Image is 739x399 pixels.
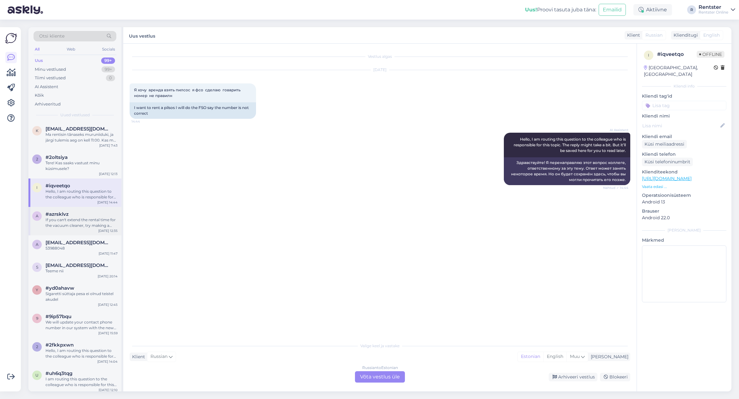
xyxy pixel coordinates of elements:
[34,45,41,53] div: All
[642,113,726,119] p: Kliendi nimi
[36,214,39,218] span: a
[504,157,630,185] div: Здравствуйте! Я перенаправляю этот вопрос коллеге, ответственному за эту тему. Ответ может занять...
[131,119,155,124] span: 14:44
[46,154,68,160] span: #2oltsiya
[5,32,17,44] img: Askly Logo
[39,33,64,39] span: Otsi kliente
[355,371,405,383] div: Võta vestlus üle
[98,228,118,233] div: [DATE] 12:35
[106,75,115,81] div: 0
[129,31,155,39] label: Uus vestlus
[644,64,714,78] div: [GEOGRAPHIC_DATA], [GEOGRAPHIC_DATA]
[642,227,726,233] div: [PERSON_NAME]
[642,158,693,166] div: Küsi telefoninumbrit
[642,192,726,199] p: Operatsioonisüsteem
[99,251,118,256] div: [DATE] 11:47
[101,57,115,64] div: 99+
[46,183,70,189] span: #iqveetqo
[134,88,242,98] span: Я хочу аренда взять пилсос я фсо сделаю говарить номер не правилн
[699,10,728,15] div: Rentster Online
[36,265,38,269] span: s
[46,189,118,200] div: Hello, I am routing this question to the colleague who is responsible for this topic. The reply m...
[98,274,118,279] div: [DATE] 20:14
[642,101,726,110] input: Lisa tag
[642,133,726,140] p: Kliendi email
[130,54,630,59] div: Vestlus algas
[525,7,537,13] b: Uus!
[46,217,118,228] div: If you can't extend the rental time for the vacuum cleaner, try making a new rental order. Use th...
[687,5,696,14] div: R
[46,291,118,302] div: Sigaretti süttaja pesa ei olnud teistel akudel
[570,354,580,359] span: Muu
[605,128,628,132] span: AI Assistent
[46,285,74,291] span: #yd0ahavw
[642,176,692,181] a: [URL][DOMAIN_NAME]
[648,53,649,57] span: i
[130,102,256,119] div: I want to rent a pilsos I will do the FSO say the number is not correct
[36,316,38,321] span: 9
[35,92,44,99] div: Kõik
[642,215,726,221] p: Android 22.0
[549,373,597,381] div: Arhiveeri vestlus
[46,160,118,172] div: Tere! Kas saaks vastust minu küsimusele?
[642,93,726,100] p: Kliendi tag'id
[518,352,543,361] div: Estonian
[642,169,726,175] p: Klienditeekond
[642,199,726,205] p: Android 13
[46,319,118,331] div: We will update your contact phone number in our system with the new one you provided. If you have...
[46,376,118,388] div: I am routing this question to the colleague who is responsible for this topic. The reply might ta...
[46,240,111,245] span: argo.murk@gmail.com
[35,75,66,81] div: Tiimi vestlused
[46,348,118,359] div: Hello, I am routing this question to the colleague who is responsible for this topic. The reply m...
[46,211,69,217] span: #azrsklvz
[46,371,72,376] span: #uh6q3tqg
[514,137,627,153] span: Hello, I am routing this question to the colleague who is responsible for this topic. The reply m...
[101,66,115,73] div: 99+
[699,5,735,15] a: RentsterRentster Online
[46,314,71,319] span: #9ip57bqu
[98,331,118,336] div: [DATE] 15:59
[46,268,118,274] div: Teeme nii
[603,185,628,190] span: Nähtud ✓ 14:44
[60,112,90,118] span: Uued vestlused
[35,373,39,378] span: u
[642,122,719,129] input: Lisa nimi
[525,6,596,14] div: Proovi tasuta juba täna:
[600,373,630,381] div: Blokeeri
[36,344,38,349] span: 2
[36,185,38,190] span: i
[46,126,111,132] span: kert.purde@gmail.com
[130,354,145,360] div: Klient
[642,184,726,190] p: Vaata edasi ...
[703,32,720,39] span: English
[65,45,76,53] div: Web
[599,4,626,16] button: Emailid
[642,83,726,89] div: Kliendi info
[671,32,698,39] div: Klienditugi
[130,67,630,73] div: [DATE]
[99,143,118,148] div: [DATE] 7:43
[697,51,724,58] span: Offline
[642,140,687,148] div: Küsi meiliaadressi
[130,343,630,349] div: Valige keel ja vastake
[36,157,38,161] span: 2
[642,237,726,244] p: Märkmed
[150,353,168,360] span: Russian
[46,132,118,143] div: Ma rentisin tânaseks muruniiduki, ja järgi tulemis aeg on kell 11:00. Kas mul on võimalik ka vare...
[97,359,118,364] div: [DATE] 14:04
[543,352,566,361] div: English
[97,200,118,205] div: [DATE] 14:44
[35,57,43,64] div: Uus
[633,4,672,15] div: Aktiivne
[699,5,728,10] div: Rentster
[36,128,39,133] span: k
[625,32,640,39] div: Klient
[46,342,74,348] span: #2fkkpxwn
[642,208,726,215] p: Brauser
[35,101,61,107] div: Arhiveeritud
[642,151,726,158] p: Kliendi telefon
[35,66,66,73] div: Minu vestlused
[36,287,38,292] span: y
[35,84,58,90] div: AI Assistent
[46,245,118,251] div: 53988048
